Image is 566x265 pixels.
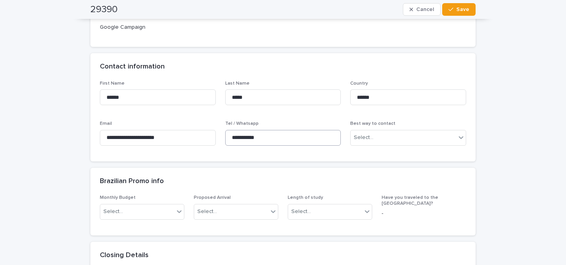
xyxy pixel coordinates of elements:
[100,177,164,186] h2: Brazilian Promo info
[456,7,469,12] span: Save
[354,133,373,142] div: Select...
[225,81,250,86] span: Last Name
[100,63,165,71] h2: Contact information
[288,195,323,200] span: Length of study
[100,251,149,260] h2: Closing Details
[197,208,217,216] div: Select...
[382,209,466,218] p: -
[382,195,438,206] span: Have you traveled to the [GEOGRAPHIC_DATA]?
[103,208,123,216] div: Select...
[100,23,216,32] p: Google Campaign
[442,3,476,16] button: Save
[416,7,434,12] span: Cancel
[403,3,441,16] button: Cancel
[100,195,136,200] span: Monthly Budget
[194,195,231,200] span: Proposed Arrival
[90,4,118,15] h2: 29390
[100,81,125,86] span: First Name
[291,208,311,216] div: Select...
[350,121,395,126] span: Best way to contact
[225,121,259,126] span: Tel / Whatsapp
[350,81,368,86] span: Country
[100,121,112,126] span: Email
